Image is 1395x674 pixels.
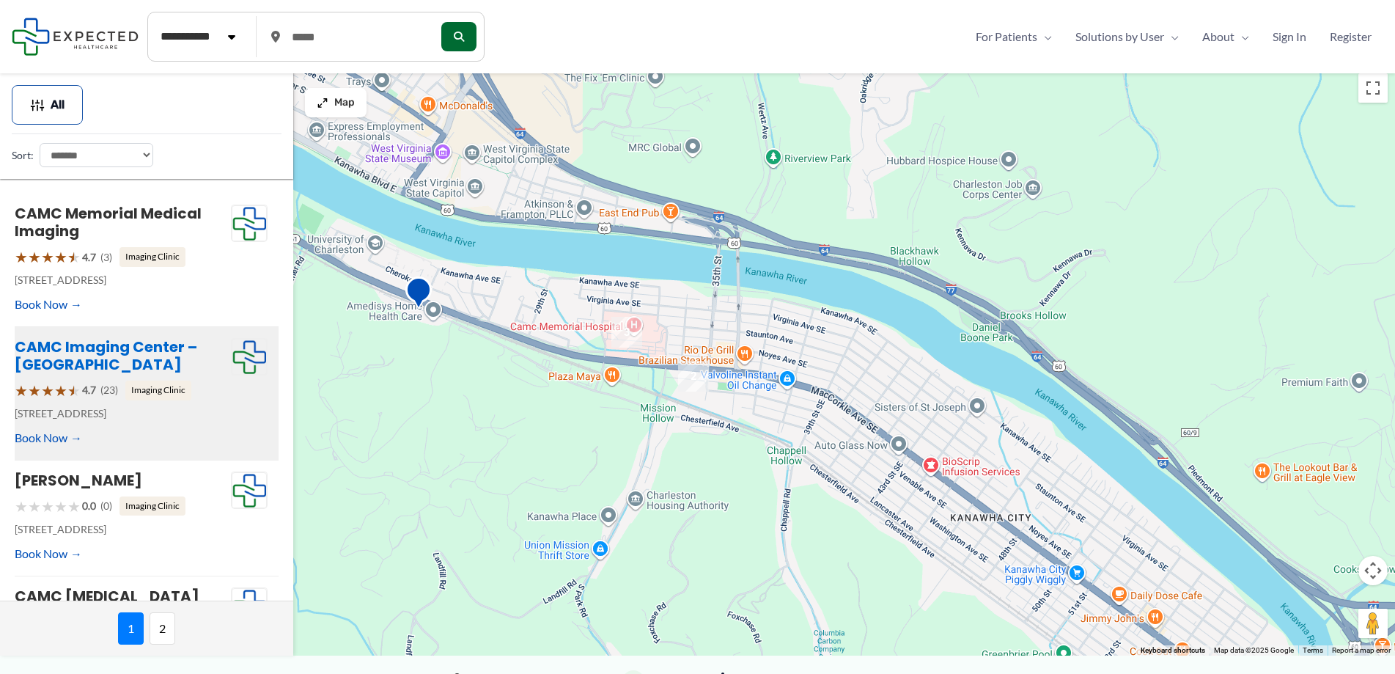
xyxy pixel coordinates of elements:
p: [STREET_ADDRESS] [15,520,231,539]
img: Expected Healthcare Logo [232,588,267,625]
span: ★ [15,243,28,271]
img: Expected Healthcare Logo [232,472,267,509]
span: Imaging Clinic [119,247,185,266]
button: Map [305,88,367,117]
button: Drag Pegman onto the map to open Street View [1358,609,1388,638]
span: Imaging Clinic [119,497,185,516]
span: Solutions by User [1075,26,1164,48]
span: 2 [150,612,175,645]
a: Report a map error [1332,646,1391,654]
a: Book Now [15,293,82,315]
span: ★ [54,377,67,404]
span: ★ [41,243,54,271]
span: Imaging Clinic [125,381,191,400]
a: Sign In [1261,26,1318,48]
label: Sort: [12,146,34,165]
p: [STREET_ADDRESS] [15,404,231,423]
button: Map camera controls [1358,556,1388,585]
span: ★ [67,377,81,404]
span: Sign In [1273,26,1306,48]
span: ★ [41,377,54,404]
a: CAMC [MEDICAL_DATA] Center [15,586,199,624]
img: Expected Healthcare Logo [232,205,267,242]
img: Expected Healthcare Logo [232,339,267,376]
span: (0) [100,497,112,516]
span: For Patients [976,26,1037,48]
a: Solutions by UserMenu Toggle [1064,26,1190,48]
img: Filter [30,98,45,112]
button: All [12,85,83,125]
a: AboutMenu Toggle [1190,26,1261,48]
span: ★ [15,493,28,520]
a: For PatientsMenu Toggle [964,26,1064,48]
p: [STREET_ADDRESS] [15,271,231,290]
a: Book Now [15,543,82,565]
a: [PERSON_NAME] [15,470,142,491]
button: Keyboard shortcuts [1141,645,1205,656]
img: Expected Healthcare Logo - side, dark font, small [12,18,139,55]
span: Menu Toggle [1164,26,1179,48]
div: Heart Imaging [405,276,432,314]
span: Map data ©2025 Google [1214,646,1294,654]
span: (23) [100,381,118,400]
span: ★ [28,243,41,271]
span: All [51,100,65,110]
span: ★ [54,493,67,520]
span: ★ [41,493,54,520]
a: Register [1318,26,1383,48]
a: Terms (opens in new tab) [1303,646,1323,654]
div: 3 [611,317,642,348]
div: 2 [678,361,709,392]
a: CAMC Memorial Medical Imaging [15,203,202,241]
span: 1 [118,612,144,645]
span: 0.0 [82,497,96,516]
span: (3) [100,248,112,267]
span: Map [334,97,355,109]
a: CAMC Imaging Center – [GEOGRAPHIC_DATA] [15,337,197,375]
span: About [1202,26,1234,48]
span: Menu Toggle [1037,26,1052,48]
span: ★ [67,243,81,271]
span: ★ [28,493,41,520]
span: ★ [15,377,28,404]
span: Register [1330,26,1372,48]
span: ★ [54,243,67,271]
span: 4.7 [82,381,96,400]
span: ★ [28,377,41,404]
span: ★ [67,493,81,520]
button: Toggle fullscreen view [1358,73,1388,103]
span: Menu Toggle [1234,26,1249,48]
img: Maximize [317,97,328,109]
a: Book Now [15,427,82,449]
span: 4.7 [82,248,96,267]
